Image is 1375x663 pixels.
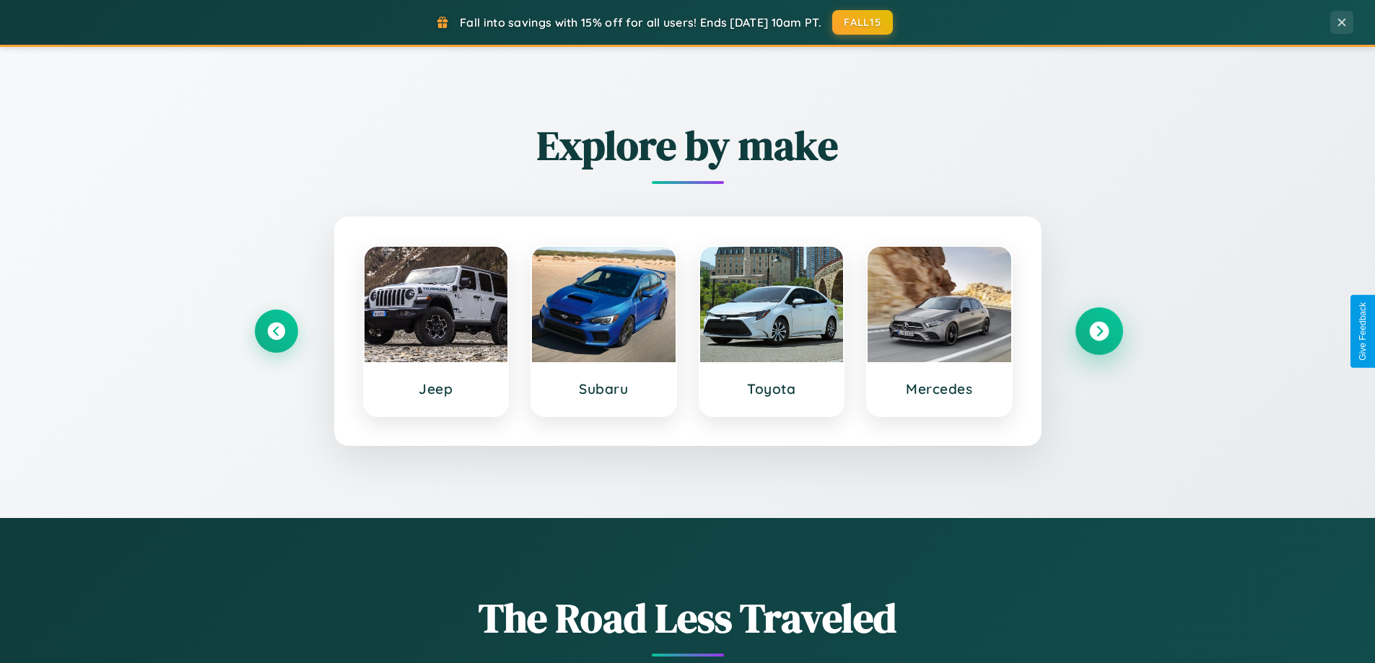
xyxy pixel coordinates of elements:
[1358,302,1368,361] div: Give Feedback
[546,380,661,398] h3: Subaru
[255,590,1121,646] h1: The Road Less Traveled
[882,380,997,398] h3: Mercedes
[255,118,1121,173] h2: Explore by make
[460,15,821,30] span: Fall into savings with 15% off for all users! Ends [DATE] 10am PT.
[379,380,494,398] h3: Jeep
[715,380,829,398] h3: Toyota
[832,10,893,35] button: FALL15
